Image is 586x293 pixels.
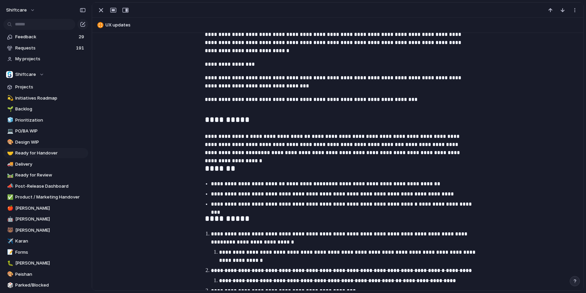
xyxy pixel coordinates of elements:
[15,172,86,179] span: Ready for Review
[15,45,74,51] span: Requests
[15,282,86,289] span: Parked/Blocked
[6,271,13,278] button: 🎨
[15,216,86,223] span: [PERSON_NAME]
[7,182,12,190] div: 📣
[7,259,12,267] div: 🐛
[7,171,12,179] div: 🛤️
[3,115,88,125] a: 🧊Prioritization
[15,150,86,156] span: Ready for Handover
[15,139,86,146] span: Design WIP
[15,271,86,278] span: Peishan
[7,127,12,135] div: 💻
[15,249,86,256] span: Forms
[7,215,12,223] div: 🤖
[6,106,13,112] button: 🌱
[3,269,88,279] a: 🎨Peishan
[3,203,88,213] a: 🍎[PERSON_NAME]
[3,280,88,290] a: 🎲Parked/Blocked
[6,238,13,245] button: ✈️
[6,95,13,102] button: 💫
[15,56,86,62] span: My projects
[7,281,12,289] div: 🎲
[15,128,86,134] span: PO/BA WIP
[7,226,12,234] div: 🐻
[15,71,36,78] span: Shiftcare
[3,43,88,53] a: Requests191
[15,161,86,168] span: Delivery
[79,34,85,40] span: 29
[7,204,12,212] div: 🍎
[76,45,85,51] span: 191
[6,282,13,289] button: 🎲
[15,260,86,267] span: [PERSON_NAME]
[7,116,12,124] div: 🧊
[7,138,12,146] div: 🎨
[15,117,86,124] span: Prioritization
[3,5,39,16] button: shiftcare
[7,237,12,245] div: ✈️
[3,82,88,92] a: Projects
[3,258,88,268] a: 🐛[PERSON_NAME]
[6,249,13,256] button: 📝
[3,236,88,246] a: ✈️Karan
[7,270,12,278] div: 🎨
[7,149,12,157] div: 🤝
[3,137,88,147] a: 🎨Design WIP
[95,20,580,30] button: UX updates
[7,94,12,102] div: 💫
[15,106,86,112] span: Backlog
[3,225,88,235] a: 🐻[PERSON_NAME]
[6,194,13,201] button: ✅
[3,170,88,180] a: 🛤️Ready for Review
[15,227,86,234] span: [PERSON_NAME]
[6,139,13,146] button: 🎨
[7,160,12,168] div: 🚚
[3,159,88,169] a: 🚚Delivery
[7,248,12,256] div: 📝
[3,32,88,42] a: Feedback29
[6,183,13,190] button: 📣
[6,128,13,134] button: 💻
[3,104,88,114] a: 🌱Backlog
[3,247,88,257] a: 📝Forms
[3,69,88,80] button: Shiftcare
[6,7,27,14] span: shiftcare
[15,194,86,201] span: Product / Marketing Handover
[6,205,13,212] button: 🍎
[6,172,13,179] button: 🛤️
[105,22,580,28] span: UX updates
[3,192,88,202] a: ✅Product / Marketing Handover
[3,214,88,224] a: 🤖[PERSON_NAME]
[3,181,88,191] a: 📣Post-Release Dashboard
[7,105,12,113] div: 🌱
[3,93,88,103] a: 💫Initiatives Roadmap
[15,238,86,245] span: Karan
[3,148,88,158] a: 🤝Ready for Handover
[3,126,88,136] a: 💻PO/BA WIP
[6,150,13,156] button: 🤝
[6,161,13,168] button: 🚚
[6,117,13,124] button: 🧊
[6,216,13,223] button: 🤖
[15,84,86,90] span: Projects
[15,34,77,40] span: Feedback
[15,183,86,190] span: Post-Release Dashboard
[3,54,88,64] a: My projects
[6,260,13,267] button: 🐛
